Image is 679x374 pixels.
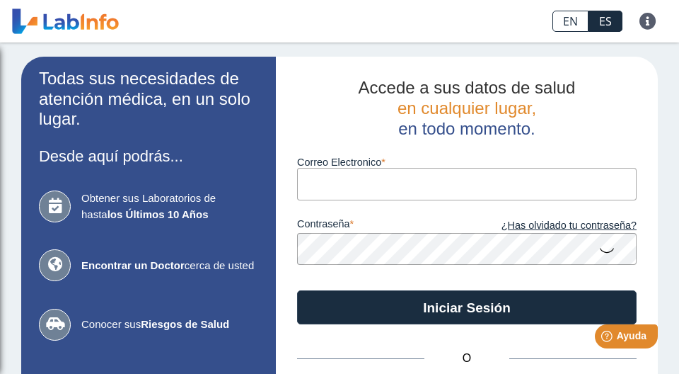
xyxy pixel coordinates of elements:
[297,157,637,168] label: Correo Electronico
[588,11,622,32] a: ES
[552,11,588,32] a: EN
[424,350,509,367] span: O
[108,208,209,220] b: los Últimos 10 Años
[81,317,258,333] span: Conocer sus
[467,218,637,234] a: ¿Has olvidado tu contraseña?
[81,259,185,271] b: Encontrar un Doctor
[141,318,229,330] b: Riesgos de Salud
[297,290,637,324] button: Iniciar Sesión
[81,191,258,222] span: Obtener sus Laboratorios de hasta
[81,258,258,274] span: cerca de usted
[359,78,576,97] span: Accede a sus datos de salud
[39,147,258,165] h3: Desde aquí podrás...
[398,119,535,138] span: en todo momento.
[553,319,663,358] iframe: Help widget launcher
[397,98,536,118] span: en cualquier lugar,
[39,69,258,130] h2: Todas sus necesidades de atención médica, en un solo lugar.
[297,218,467,234] label: contraseña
